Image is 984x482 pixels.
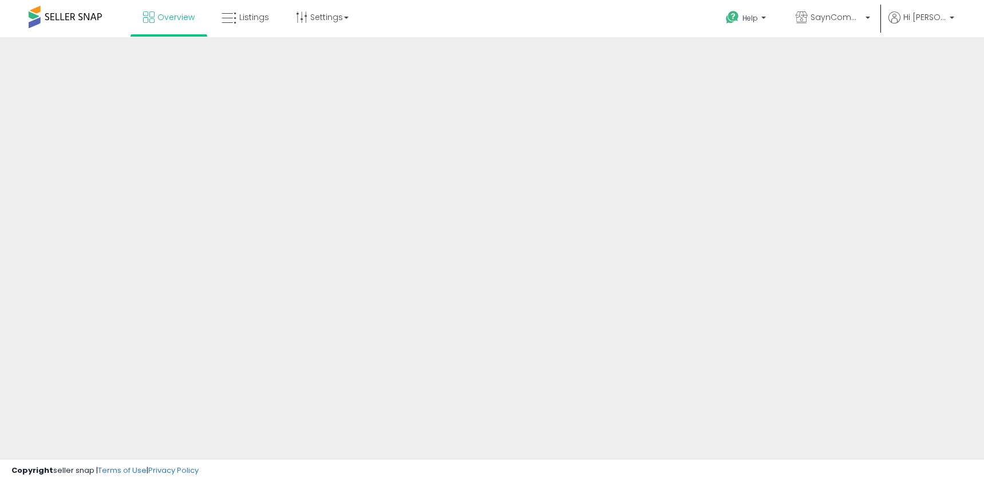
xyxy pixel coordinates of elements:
a: Hi [PERSON_NAME] [888,11,954,37]
span: Help [742,13,758,23]
a: Privacy Policy [148,465,199,476]
span: Listings [239,11,269,23]
a: Terms of Use [98,465,147,476]
div: seller snap | | [11,465,199,476]
span: Overview [157,11,195,23]
a: Help [717,2,777,37]
span: SaynCommerce [811,11,862,23]
strong: Copyright [11,465,53,476]
i: Get Help [725,10,740,25]
span: Hi [PERSON_NAME] [903,11,946,23]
